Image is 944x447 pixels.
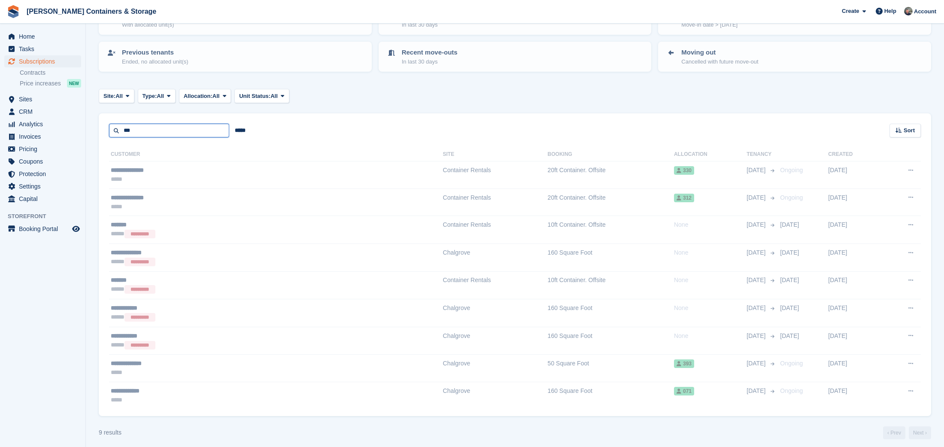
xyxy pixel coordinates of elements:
div: NEW [67,79,81,88]
a: menu [4,180,81,192]
span: Subscriptions [19,55,70,67]
p: Moving out [681,48,758,58]
span: Pricing [19,143,70,155]
p: In last 30 days [402,21,453,29]
a: Contracts [20,69,81,77]
span: Create [842,7,859,15]
p: Move-in date > [DATE] [681,21,743,29]
a: menu [4,143,81,155]
span: Price increases [20,79,61,88]
img: Adam Greenhalgh [904,7,913,15]
a: Preview store [71,224,81,234]
span: Account [914,7,936,16]
img: stora-icon-8386f47178a22dfd0bd8f6a31ec36ba5ce8667c1dd55bd0f319d3a0aa187defe.svg [7,5,20,18]
p: In last 30 days [402,58,458,66]
a: Recent move-outs In last 30 days [379,43,651,71]
span: Help [884,7,896,15]
span: Capital [19,193,70,205]
p: With allocated unit(s) [122,21,174,29]
span: Home [19,30,70,43]
p: Previous tenants [122,48,188,58]
p: Recent move-outs [402,48,458,58]
span: Sites [19,93,70,105]
a: menu [4,155,81,167]
span: CRM [19,106,70,118]
a: menu [4,193,81,205]
a: menu [4,223,81,235]
span: Settings [19,180,70,192]
a: menu [4,168,81,180]
a: menu [4,93,81,105]
span: Booking Portal [19,223,70,235]
a: Price increases NEW [20,79,81,88]
span: Analytics [19,118,70,130]
p: Cancelled with future move-out [681,58,758,66]
a: Previous tenants Ended, no allocated unit(s) [100,43,371,71]
a: menu [4,55,81,67]
a: menu [4,43,81,55]
p: Ended, no allocated unit(s) [122,58,188,66]
span: Invoices [19,131,70,143]
span: Tasks [19,43,70,55]
a: [PERSON_NAME] Containers & Storage [23,4,160,18]
a: menu [4,131,81,143]
a: Moving out Cancelled with future move-out [659,43,930,71]
span: Storefront [8,212,85,221]
a: menu [4,118,81,130]
span: Protection [19,168,70,180]
a: menu [4,30,81,43]
a: menu [4,106,81,118]
span: Coupons [19,155,70,167]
